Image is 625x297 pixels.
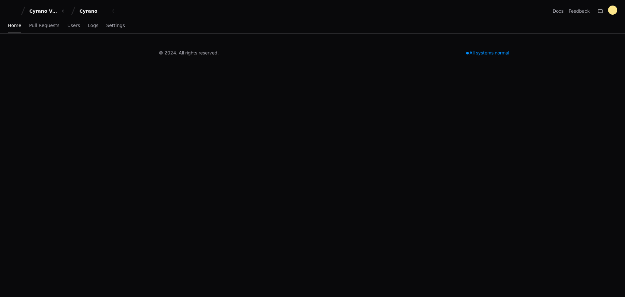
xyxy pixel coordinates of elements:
a: Home [8,18,21,33]
button: Cyrano Video [27,5,68,17]
a: Pull Requests [29,18,59,33]
span: Logs [88,23,98,27]
a: Settings [106,18,125,33]
div: All systems normal [462,48,513,57]
span: Settings [106,23,125,27]
a: Users [67,18,80,33]
button: Cyrano [77,5,118,17]
div: Cyrano Video [29,8,57,14]
button: Feedback [569,8,590,14]
div: Cyrano [79,8,107,14]
span: Users [67,23,80,27]
div: © 2024. All rights reserved. [159,50,219,56]
a: Docs [553,8,563,14]
span: Home [8,23,21,27]
a: Logs [88,18,98,33]
span: Pull Requests [29,23,59,27]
